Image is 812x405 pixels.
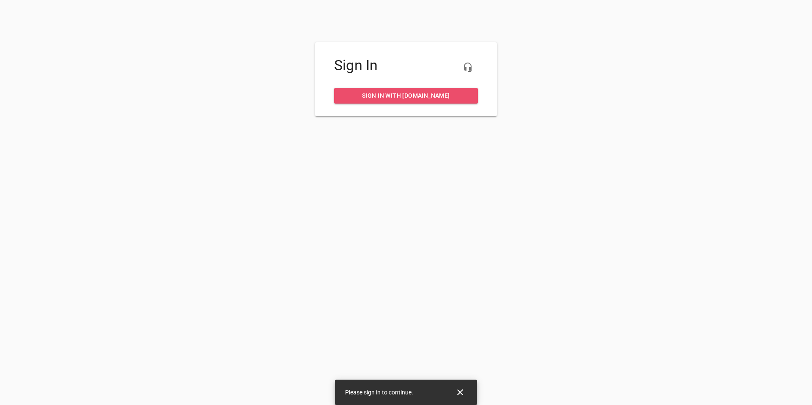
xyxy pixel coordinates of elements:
h4: Sign In [334,57,478,74]
span: Please sign in to continue. [345,389,413,396]
button: Live Chat [458,57,478,77]
button: Close [450,382,470,402]
span: Sign in with [DOMAIN_NAME] [341,90,471,101]
a: Sign in with [DOMAIN_NAME] [334,88,478,104]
